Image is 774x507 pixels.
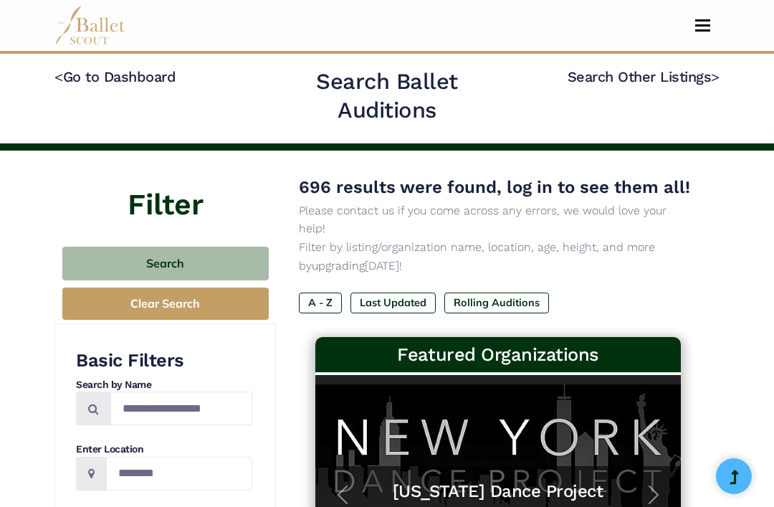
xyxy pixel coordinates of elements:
label: A - Z [299,293,342,313]
a: Search Other Listings> [568,68,720,85]
label: Rolling Auditions [444,293,549,313]
p: Please contact us if you come across any errors, we would love your help! [299,202,697,238]
a: [US_STATE] Dance Project [330,480,666,503]
h2: Search Ballet Auditions [267,67,507,125]
label: Last Updated [350,293,436,313]
a: upgrading [312,259,365,273]
h3: Featured Organizations [327,343,669,366]
p: Filter by listing/organization name, location, age, height, and more by [DATE]! [299,238,697,275]
h4: Search by Name [76,378,252,392]
h4: Enter Location [76,442,252,457]
button: Search [62,247,269,280]
button: Toggle navigation [686,19,720,32]
button: Clear Search [62,288,269,320]
span: 696 results were found, log in to see them all! [299,177,690,197]
a: <Go to Dashboard [54,68,176,85]
input: Location [106,457,252,491]
code: < [54,67,63,85]
input: Search by names... [110,392,252,425]
code: > [711,67,720,85]
h3: Basic Filters [76,349,252,372]
h4: Filter [54,151,276,225]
